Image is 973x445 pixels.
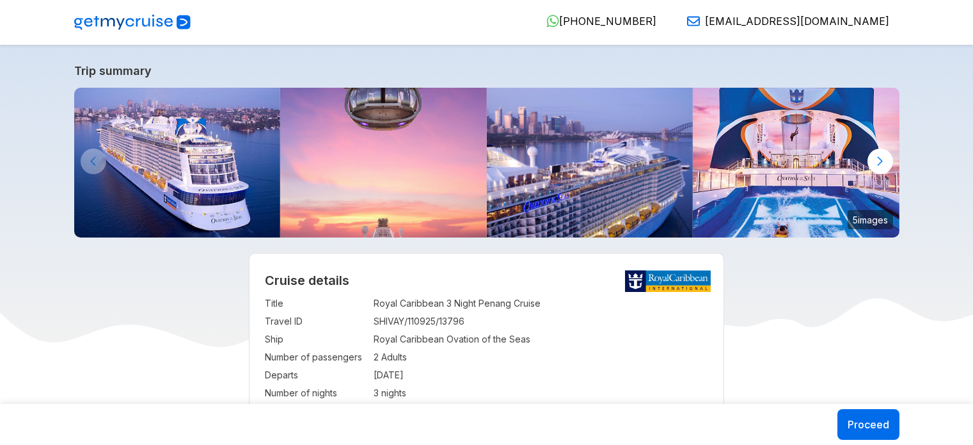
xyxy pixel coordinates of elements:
td: : [367,366,374,384]
td: Royal Caribbean Ovation of the Seas [374,330,708,348]
span: [PHONE_NUMBER] [559,15,656,28]
a: [PHONE_NUMBER] [536,15,656,28]
td: 3 nights [374,384,708,402]
img: ovation-of-the-seas-departing-from-sydney.jpg [487,88,693,238]
td: Departs [265,366,367,384]
td: 2 Adults [374,348,708,366]
img: ovation-of-the-seas-flowrider-sunset.jpg [693,88,899,238]
h2: Cruise details [265,273,708,288]
td: Royal Caribbean 3 Night Penang Cruise [374,295,708,312]
small: 5 images [848,210,893,229]
td: : [367,402,374,420]
a: Trip summary [74,64,899,77]
img: Email [687,15,700,28]
img: ovation-exterior-back-aerial-sunset-port-ship.jpg [74,88,281,238]
td: Ship [265,330,367,348]
td: : [367,384,374,402]
img: north-star-sunset-ovation-of-the-seas.jpg [280,88,487,238]
td: Number of nights [265,384,367,402]
td: : [367,330,374,348]
td: : [367,295,374,312]
td: : [367,312,374,330]
td: [DATE] [374,366,708,384]
td: : [367,348,374,366]
td: Title [265,295,367,312]
td: Travel ID [265,312,367,330]
span: [EMAIL_ADDRESS][DOMAIN_NAME] [705,15,889,28]
td: SIN [374,402,708,420]
img: WhatsApp [546,15,559,28]
a: [EMAIL_ADDRESS][DOMAIN_NAME] [677,15,889,28]
button: Proceed [837,409,899,440]
td: Number of passengers [265,348,367,366]
td: Departure Port [265,402,367,420]
td: SHIVAY/110925/13796 [374,312,708,330]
